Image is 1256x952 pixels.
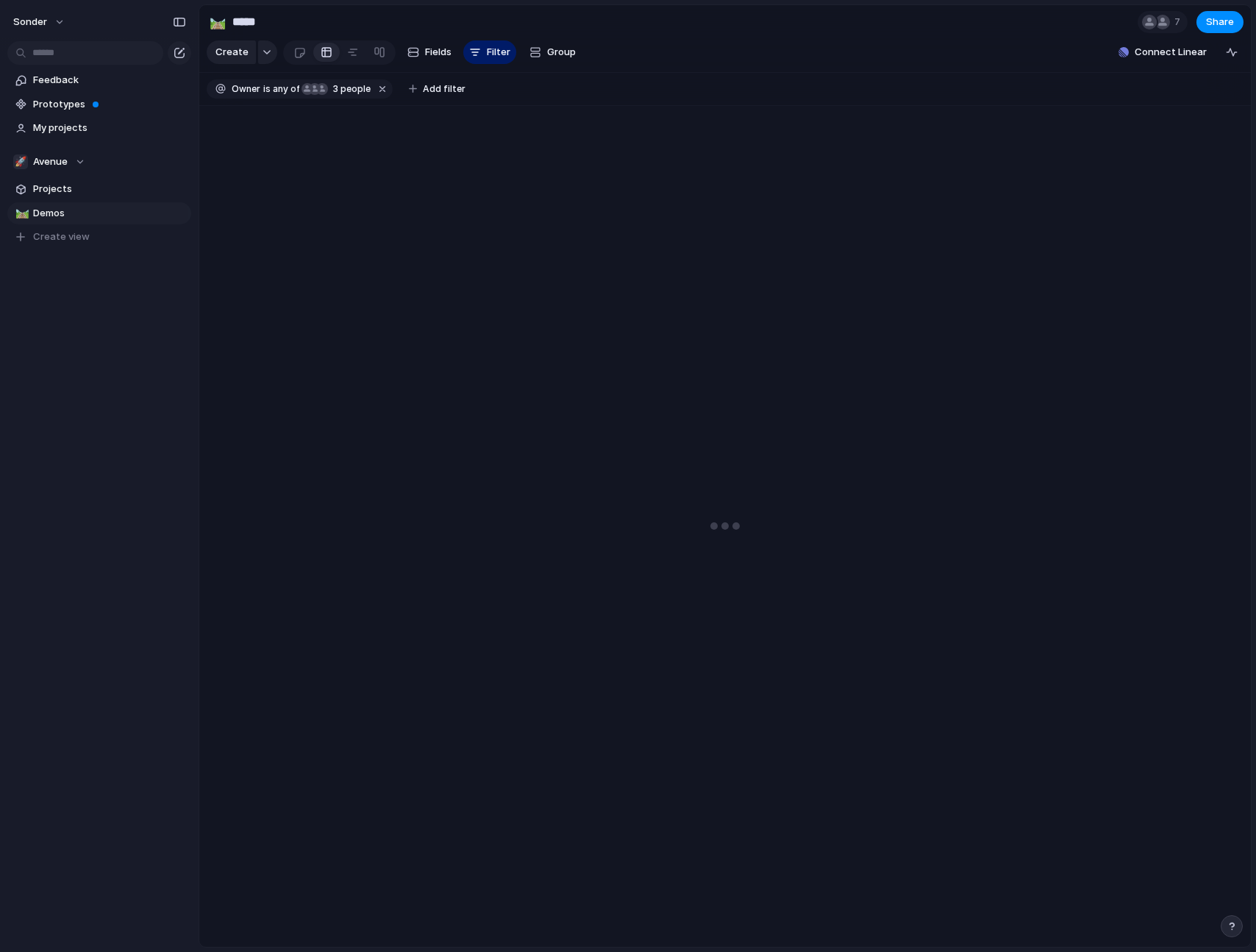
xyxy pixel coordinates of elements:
button: sonder [7,10,73,34]
span: Fields [425,45,452,60]
span: people [329,82,371,96]
a: Feedback [7,69,191,91]
span: Add filter [423,82,465,96]
span: Owner [232,82,260,96]
span: Create [215,45,249,60]
div: 🚀 [13,154,28,169]
button: Share [1196,11,1243,33]
span: Feedback [33,73,186,88]
span: Avenue [33,154,68,169]
button: Filter [463,40,516,64]
button: Fields [402,40,457,64]
button: 🛤️ [13,206,28,221]
button: Add filter [400,79,474,99]
a: 🛤️Demos [7,202,191,224]
span: any of [271,82,299,96]
span: 3 [329,83,340,94]
div: 🛤️ [210,12,226,32]
button: Create view [7,226,191,248]
span: Prototypes [33,97,186,112]
span: Share [1206,15,1234,29]
button: 3 people [301,81,374,97]
span: My projects [33,121,186,135]
button: Create [207,40,256,64]
span: Create view [33,230,90,244]
a: Projects [7,178,191,200]
button: isany of [260,81,302,97]
span: Group [547,45,576,60]
button: Group [522,40,583,64]
span: Connect Linear [1135,45,1207,60]
div: 🛤️ [15,205,26,221]
button: 🛤️ [206,10,229,34]
span: sonder [13,15,47,29]
span: Demos [33,206,186,221]
a: My projects [7,117,191,139]
a: Prototypes [7,93,191,116]
span: 7 [1174,15,1185,29]
button: 🚀Avenue [7,151,191,173]
button: Connect Linear [1113,41,1213,63]
span: is [263,82,271,96]
span: Projects [33,182,186,196]
span: Filter [487,45,510,60]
